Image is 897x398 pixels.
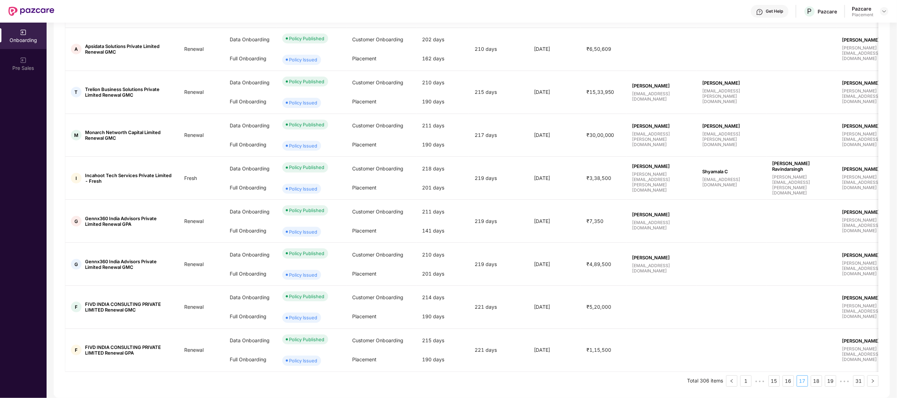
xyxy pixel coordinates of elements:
li: 17 [797,375,808,387]
div: [DATE] [528,346,581,354]
div: Full Onboarding [224,135,277,154]
span: Renewal [179,218,209,224]
a: 16 [783,376,794,386]
span: Placement [353,55,377,61]
span: Shyamala C [702,169,761,174]
span: Renewal [179,304,209,310]
span: ₹6,50,609 [581,46,617,52]
span: FIVD INDIA CONSULTING PRIVATE LIMITED Renewal GMC [85,301,173,313]
div: [DATE] [528,217,581,225]
span: Trelion Business Solutions Private Limited Renewal GMC [85,86,173,98]
div: Full Onboarding [224,221,277,240]
span: Renewal [179,132,209,138]
div: 219 days [469,260,528,268]
span: ₹4,89,500 [581,261,617,267]
div: Policy Issued [289,271,318,278]
span: Apsidata Solutions Private Limited Renewal GMC [85,43,173,55]
div: Data Onboarding [224,30,277,49]
div: Full Onboarding [224,264,277,283]
a: 17 [797,376,808,386]
div: Policy Issued [289,228,318,235]
button: left [726,375,738,387]
span: [PERSON_NAME][EMAIL_ADDRESS][PERSON_NAME][DOMAIN_NAME] [632,171,691,193]
span: [PERSON_NAME] Ravindarsingh [772,161,831,172]
span: Placement [353,313,377,319]
li: Total 306 items [687,375,723,387]
div: 219 days [469,174,528,182]
li: 31 [853,375,865,387]
div: Data Onboarding [224,288,277,307]
div: 202 days [416,30,469,49]
div: Policy Published [289,336,325,343]
span: Monarch Networth Capital Limited Renewal GMC [85,129,173,141]
div: Policy Published [289,35,325,42]
div: Full Onboarding [224,49,277,68]
div: Policy Issued [289,142,318,149]
span: Fresh [179,175,203,181]
div: 201 days [416,264,469,283]
div: Policy Published [289,121,325,128]
li: 18 [811,375,822,387]
span: Renewal [179,46,209,52]
span: right [871,379,875,383]
span: [EMAIL_ADDRESS][DOMAIN_NAME] [632,220,691,230]
span: Renewal [179,261,209,267]
span: Placement [353,228,377,234]
img: svg+xml;base64,PHN2ZyBpZD0iSGVscC0zMngzMiIgeG1sbnM9Imh0dHA6Ly93d3cudzMub3JnLzIwMDAvc3ZnIiB3aWR0aD... [756,8,763,16]
a: 15 [769,376,779,386]
div: Full Onboarding [224,178,277,197]
span: [PERSON_NAME] [702,80,761,86]
div: 201 days [416,178,469,197]
img: New Pazcare Logo [8,7,54,16]
div: Pazcare [818,8,837,15]
div: 162 days [416,49,469,68]
span: [PERSON_NAME] [632,212,691,217]
div: 215 days [416,331,469,350]
span: ₹5,20,000 [581,304,617,310]
span: Placement [353,271,377,277]
span: [EMAIL_ADDRESS][DOMAIN_NAME] [632,263,691,273]
span: [PERSON_NAME] [632,83,691,89]
div: F [71,302,82,312]
div: Data Onboarding [224,116,277,135]
span: Customer Onboarding [353,79,404,85]
span: ₹1,15,500 [581,347,617,353]
div: 219 days [469,217,528,225]
div: Policy Issued [289,185,318,192]
a: 18 [811,376,822,386]
div: [DATE] [528,131,581,139]
div: 210 days [416,73,469,92]
div: 190 days [416,350,469,369]
div: Data Onboarding [224,331,277,350]
span: Customer Onboarding [353,36,404,42]
span: [PERSON_NAME] [632,123,691,129]
div: 221 days [469,303,528,311]
div: Data Onboarding [224,245,277,264]
div: Policy Issued [289,314,318,321]
div: G [71,259,82,270]
span: Customer Onboarding [353,337,404,343]
div: Policy Published [289,207,325,214]
span: [EMAIL_ADDRESS][PERSON_NAME][DOMAIN_NAME] [632,131,691,147]
li: 1 [740,375,752,387]
span: Customer Onboarding [353,252,404,258]
span: ••• [839,375,850,387]
div: 217 days [469,131,528,139]
div: 211 days [416,202,469,221]
div: F [71,345,82,355]
div: Data Onboarding [224,202,277,221]
img: svg+xml;base64,PHN2ZyB3aWR0aD0iMjAiIGhlaWdodD0iMjAiIHZpZXdCb3g9IjAgMCAyMCAyMCIgZmlsbD0ibm9uZSIgeG... [20,57,27,64]
div: A [71,44,82,54]
div: 141 days [416,221,469,240]
span: Placement [353,356,377,362]
div: 210 days [416,245,469,264]
div: 218 days [416,159,469,178]
div: 215 days [469,88,528,96]
div: Get Help [766,8,783,14]
div: 190 days [416,135,469,154]
span: Customer Onboarding [353,165,404,171]
span: [EMAIL_ADDRESS][PERSON_NAME][DOMAIN_NAME] [702,131,761,147]
div: Policy Published [289,293,325,300]
div: [DATE] [528,88,581,96]
div: Full Onboarding [224,307,277,326]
